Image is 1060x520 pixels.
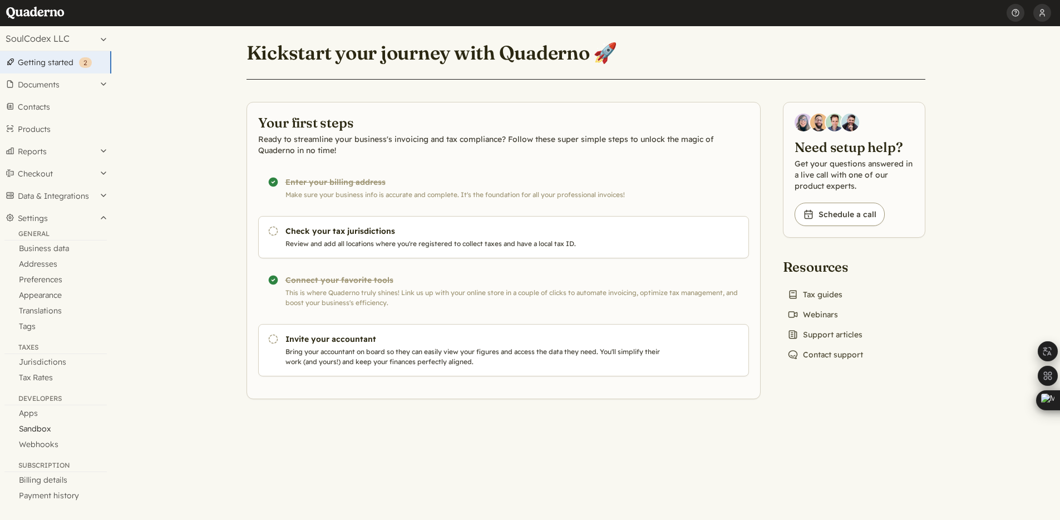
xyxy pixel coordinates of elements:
h2: Need setup help? [795,138,914,156]
a: Invite your accountant Bring your accountant on board so they can easily view your figures and ac... [258,324,749,376]
a: Support articles [783,327,867,342]
a: Tax guides [783,287,847,302]
h3: Check your tax jurisdictions [285,225,665,237]
div: Developers [4,394,107,405]
p: Review and add all locations where you're registered to collect taxes and have a local tax ID. [285,239,665,249]
h3: Invite your accountant [285,333,665,345]
img: Jairo Fumero, Account Executive at Quaderno [810,114,828,131]
img: Diana Carrasco, Account Executive at Quaderno [795,114,812,131]
a: Contact support [783,347,867,362]
h1: Kickstart your journey with Quaderno 🚀 [246,41,618,65]
h2: Your first steps [258,114,749,131]
div: Subscription [4,461,107,472]
p: Get your questions answered in a live call with one of our product experts. [795,158,914,192]
h2: Resources [783,258,867,276]
div: Taxes [4,343,107,354]
div: General [4,229,107,241]
p: Ready to streamline your business's invoicing and tax compliance? Follow these super simple steps... [258,134,749,156]
span: 2 [83,58,87,67]
img: Javier Rubio, DevRel at Quaderno [841,114,859,131]
img: Ivo Oltmans, Business Developer at Quaderno [826,114,844,131]
a: Schedule a call [795,203,885,226]
a: Webinars [783,307,842,322]
p: Bring your accountant on board so they can easily view your figures and access the data they need... [285,347,665,367]
a: Check your tax jurisdictions Review and add all locations where you're registered to collect taxe... [258,216,749,258]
